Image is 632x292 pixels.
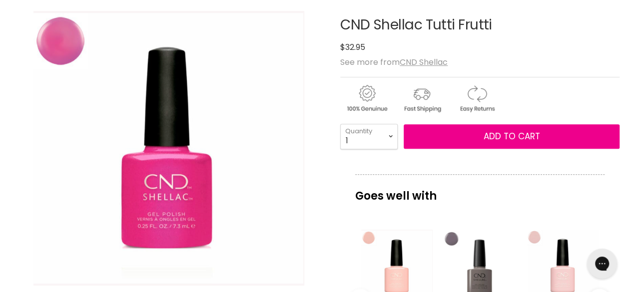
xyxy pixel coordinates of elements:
h1: CND Shellac Tutti Frutti [340,17,620,33]
a: CND Shellac [400,56,448,68]
span: $32.95 [340,41,365,53]
button: Add to cart [404,124,620,149]
img: genuine.gif [340,83,393,114]
iframe: Gorgias live chat messenger [582,245,622,282]
img: CND Shellac Tutti Frutti [33,11,304,286]
span: See more from [340,56,448,68]
img: returns.gif [450,83,503,114]
span: Add to cart [484,130,540,142]
img: shipping.gif [395,83,448,114]
p: Goes well with [355,174,605,207]
select: Quantity [340,124,398,149]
